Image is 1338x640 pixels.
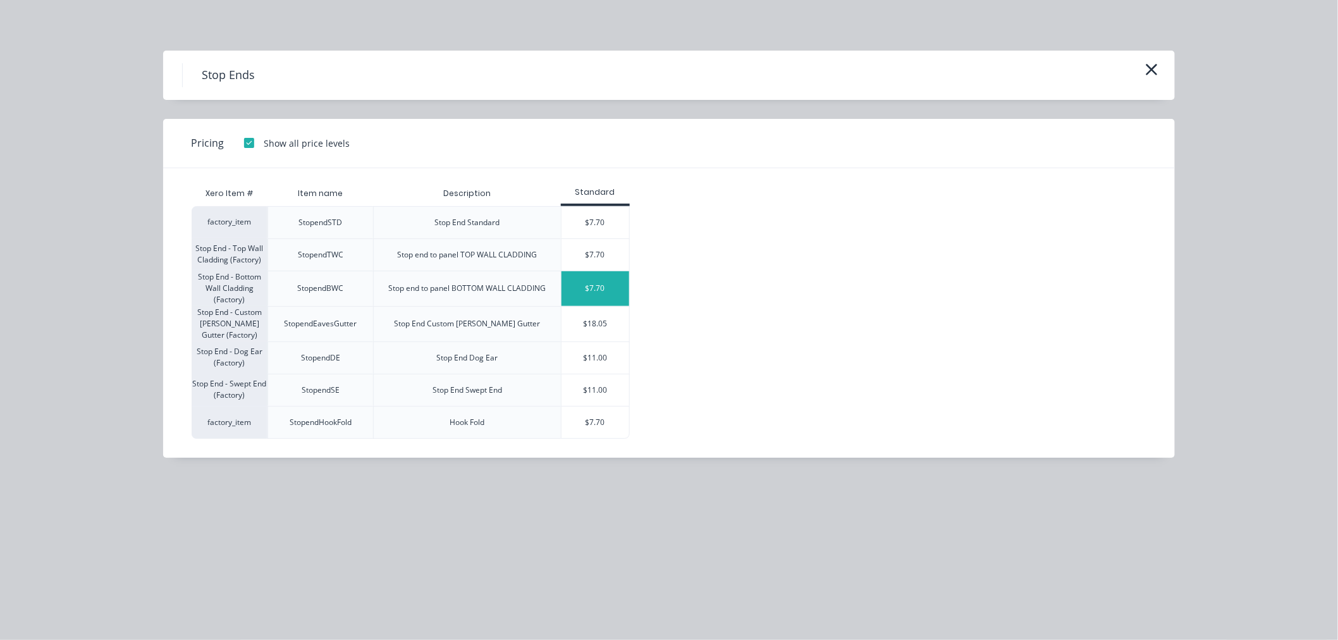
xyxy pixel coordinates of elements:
div: Show all price levels [264,137,350,150]
div: StopendTWC [298,249,343,261]
div: Stop End Custom [PERSON_NAME] Gutter [395,318,541,329]
div: Hook Fold [450,417,485,428]
div: StopendBWC [298,283,344,294]
div: $7.70 [562,407,629,438]
div: Stop End - Custom [PERSON_NAME] Gutter (Factory) [192,306,267,342]
div: StopendSTD [299,217,343,228]
div: Stop End - Top Wall Cladding (Factory) [192,238,267,271]
div: StopendHookFold [290,417,352,428]
div: Stop End Dog Ear [437,352,498,364]
div: StopendDE [301,352,340,364]
div: Stop End Swept End [433,385,502,396]
div: Stop end to panel TOP WALL CLADDING [398,249,537,261]
div: Stop End - Swept End (Factory) [192,374,267,406]
div: $11.00 [562,374,629,406]
div: StopendSE [302,385,340,396]
div: Stop End Standard [435,217,500,228]
div: factory_item [192,406,267,439]
div: $7.70 [562,239,629,271]
div: factory_item [192,206,267,238]
div: Description [433,178,501,209]
div: $7.70 [562,207,629,238]
div: Stop end to panel BOTTOM WALL CLADDING [389,283,546,294]
div: StopendEavesGutter [285,318,357,329]
div: $7.70 [562,271,629,306]
div: Standard [561,187,630,198]
h4: Stop Ends [182,63,274,87]
div: Item name [288,178,353,209]
span: Pricing [191,135,224,151]
div: $18.05 [562,307,629,342]
div: Stop End - Dog Ear (Factory) [192,342,267,374]
div: $11.00 [562,342,629,374]
div: Stop End - Bottom Wall Cladding (Factory) [192,271,267,306]
div: Xero Item # [192,181,267,206]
